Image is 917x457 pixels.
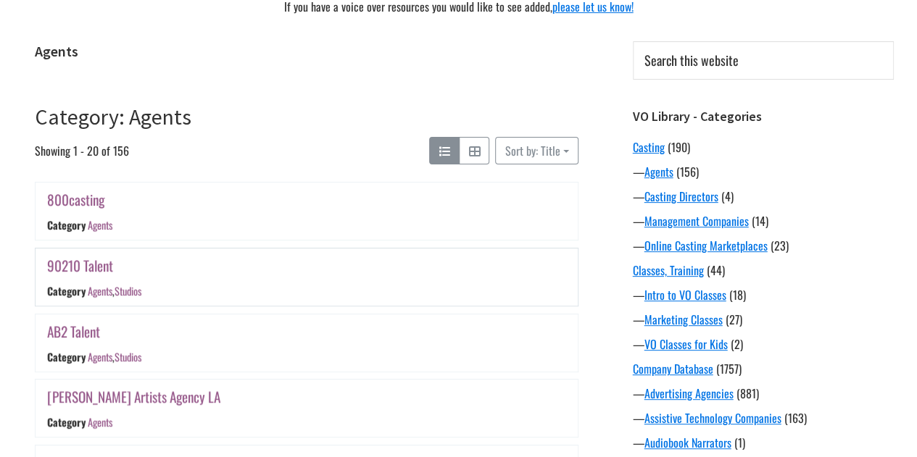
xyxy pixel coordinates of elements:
[644,163,673,180] a: Agents
[87,218,112,233] a: Agents
[716,360,742,377] span: (1757)
[495,137,578,164] button: Sort by: Title
[676,163,699,180] span: (156)
[633,138,665,156] a: Casting
[633,261,704,279] a: Classes, Training
[633,360,713,377] a: Company Database
[633,41,894,80] input: Search this website
[633,311,894,328] div: —
[87,283,141,298] div: ,
[633,434,894,451] div: —
[633,335,894,353] div: —
[633,237,894,254] div: —
[35,137,129,164] span: Showing 1 - 20 of 156
[87,283,112,298] a: Agents
[644,335,728,353] a: VO Classes for Kids
[731,335,743,353] span: (2)
[114,349,141,364] a: Studios
[47,189,104,210] a: 800casting
[35,103,191,130] a: Category: Agents
[633,109,894,125] h3: VO Library - Categories
[668,138,690,156] span: (190)
[752,212,768,230] span: (14)
[114,283,141,298] a: Studios
[87,414,112,429] a: Agents
[644,434,731,451] a: Audiobook Narrators
[644,212,749,230] a: Management Companies
[633,286,894,303] div: —
[633,409,894,427] div: —
[784,409,807,427] span: (163)
[729,286,746,303] span: (18)
[644,237,768,254] a: Online Casting Marketplaces
[644,409,781,427] a: Assistive Technology Companies
[721,188,734,205] span: (4)
[734,434,745,451] span: (1)
[87,349,141,364] div: ,
[633,188,894,205] div: —
[47,218,86,233] div: Category
[726,311,742,328] span: (27)
[47,321,100,342] a: AB2 Talent
[47,255,113,276] a: 90210 Talent
[736,385,759,402] span: (881)
[633,385,894,402] div: —
[644,188,718,205] a: Casting Directors
[47,386,220,407] a: [PERSON_NAME] Artists Agency LA
[771,237,789,254] span: (23)
[707,261,725,279] span: (44)
[35,43,578,60] h1: Agents
[633,163,894,180] div: —
[633,212,894,230] div: —
[47,414,86,429] div: Category
[87,349,112,364] a: Agents
[644,311,723,328] a: Marketing Classes
[47,349,86,364] div: Category
[644,385,734,402] a: Advertising Agencies
[644,286,726,303] a: Intro to VO Classes
[47,283,86,298] div: Category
